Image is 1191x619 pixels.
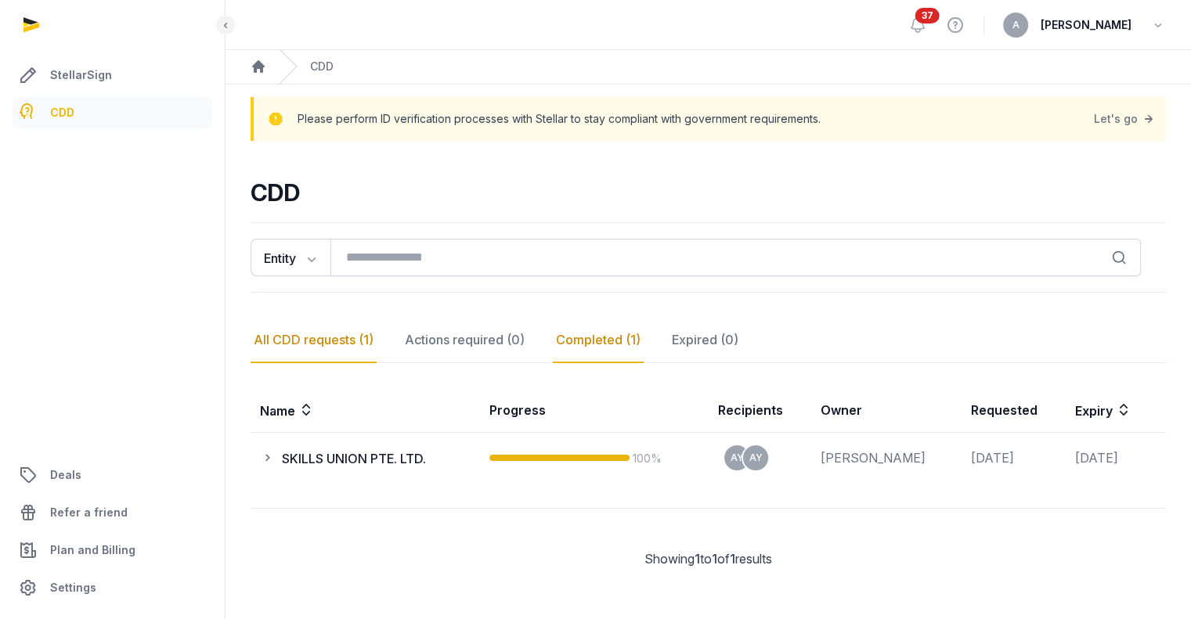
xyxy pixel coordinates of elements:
span: StellarSign [50,66,112,85]
div: SKILLS UNION PTE. LTD. [260,447,479,469]
h2: CDD [251,178,1166,207]
td: [DATE] [1066,433,1141,484]
th: Recipients [709,388,810,433]
th: Expiry [1066,388,1164,433]
iframe: Chat Widget [910,438,1191,619]
span: Plan and Billing [50,541,135,560]
span: 1 [695,551,700,567]
span: AY [731,453,744,462]
div: Expired (0) [669,318,742,363]
span: AY [749,453,763,462]
th: Progress [480,388,709,433]
span: 100% [633,452,662,465]
nav: Tabs [251,318,1166,363]
a: Plan and Billing [13,531,212,569]
td: [DATE] [962,433,1066,484]
span: 1 [712,551,717,567]
th: Requested [962,388,1066,433]
span: Deals [50,466,81,484]
div: CDD [310,59,334,74]
div: All CDD requests (1) [251,318,377,363]
span: Refer a friend [50,503,128,522]
th: Name [251,388,480,433]
a: StellarSign [13,56,212,94]
nav: Breadcrumb [226,49,1191,85]
div: Completed (1) [553,318,644,363]
th: Owner [811,388,962,433]
a: Refer a friend [13,494,212,531]
td: [PERSON_NAME] [811,433,962,484]
span: CDD [50,103,74,122]
div: Showing to of results [251,549,1166,568]
span: 37 [915,8,940,23]
div: Actions required (0) [402,318,528,363]
a: CDD [13,97,212,128]
a: Settings [13,569,212,606]
span: Settings [50,578,96,597]
button: Entity [251,239,330,276]
span: [PERSON_NAME] [1041,16,1131,34]
p: Please perform ID verification processes with Stellar to stay compliant with government requireme... [298,108,821,130]
a: Deals [13,456,212,494]
a: Let's go [1094,108,1157,130]
span: 1 [730,551,735,567]
button: A [1003,13,1028,38]
span: A [1012,20,1020,30]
